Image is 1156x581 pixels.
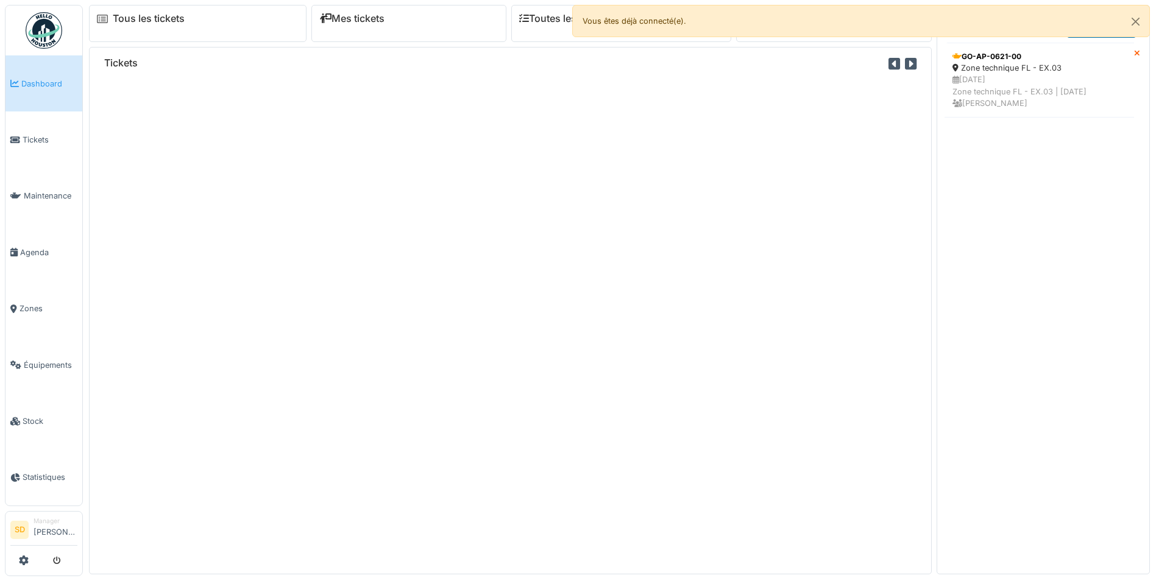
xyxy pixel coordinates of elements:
span: Statistiques [23,471,77,483]
span: Tickets [23,134,77,146]
span: Agenda [20,247,77,258]
a: Zones [5,281,82,337]
img: Badge_color-CXgf-gQk.svg [26,12,62,49]
a: GO-AP-0621-00 Zone technique FL - EX.03 [DATE]Zone technique FL - EX.03 | [DATE] [PERSON_NAME] [945,43,1134,118]
a: Toutes les tâches [519,13,610,24]
div: Zone technique FL - EX.03 [952,62,1126,74]
span: Équipements [24,359,77,371]
div: Manager [34,516,77,526]
div: Vous êtes déjà connecté(e). [572,5,1151,37]
a: Maintenance [5,168,82,224]
a: Agenda [5,224,82,280]
div: [DATE] Zone technique FL - EX.03 | [DATE] [PERSON_NAME] [952,74,1126,109]
a: Stock [5,393,82,449]
a: Tickets [5,111,82,167]
a: Tous les tickets [113,13,185,24]
button: Close [1122,5,1149,38]
span: Maintenance [24,190,77,202]
a: Équipements [5,337,82,393]
li: SD [10,521,29,539]
a: SD Manager[PERSON_NAME] [10,516,77,546]
a: Mes tickets [319,13,385,24]
h6: Tickets [104,57,138,69]
span: Zones [20,303,77,314]
span: Stock [23,415,77,427]
span: Dashboard [21,78,77,90]
li: [PERSON_NAME] [34,516,77,543]
a: Statistiques [5,449,82,505]
a: Dashboard [5,55,82,111]
div: GO-AP-0621-00 [952,51,1126,62]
